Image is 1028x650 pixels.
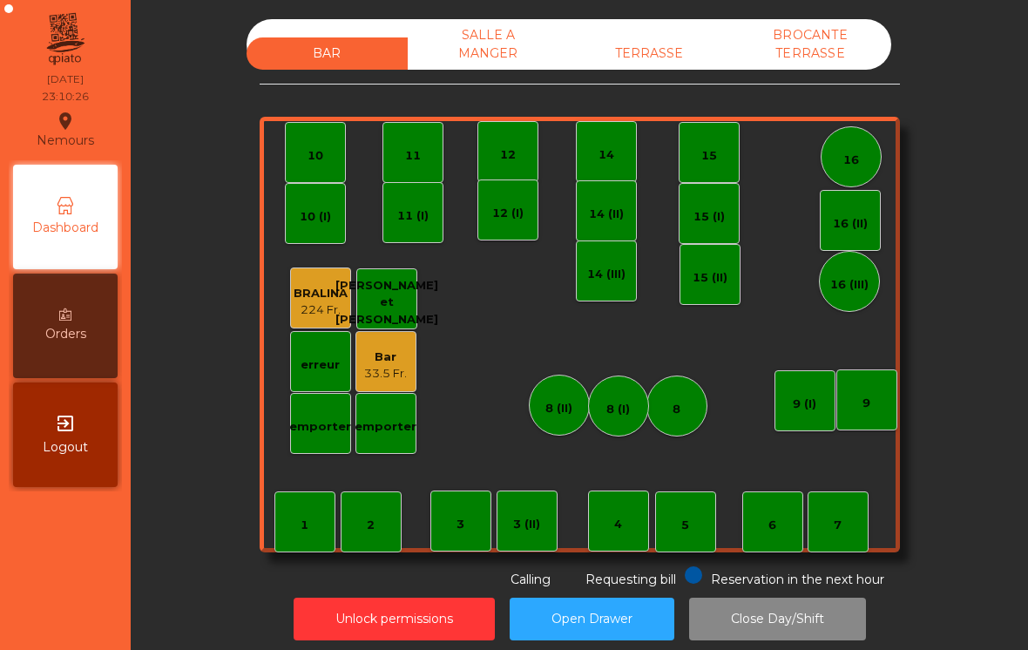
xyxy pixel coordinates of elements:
[510,598,674,640] button: Open Drawer
[614,516,622,533] div: 4
[308,147,323,165] div: 10
[294,598,495,640] button: Unlock permissions
[693,208,725,226] div: 15 (I)
[500,146,516,164] div: 12
[569,37,730,70] div: TERRASSE
[45,325,86,343] span: Orders
[701,147,717,165] div: 15
[606,401,630,418] div: 8 (I)
[599,146,614,164] div: 14
[711,572,884,587] span: Reservation in the next hour
[42,89,89,105] div: 23:10:26
[693,269,727,287] div: 15 (II)
[335,277,438,328] div: [PERSON_NAME] et [PERSON_NAME]
[793,396,816,413] div: 9 (I)
[408,19,569,70] div: SALLE A MANGER
[397,207,429,225] div: 11 (I)
[681,517,689,534] div: 5
[355,418,416,436] div: emporter
[843,152,859,169] div: 16
[247,37,408,70] div: BAR
[768,517,776,534] div: 6
[833,215,868,233] div: 16 (II)
[405,147,421,165] div: 11
[545,400,572,417] div: 8 (II)
[830,276,869,294] div: 16 (III)
[587,266,626,283] div: 14 (III)
[364,365,407,383] div: 33.5 Fr.
[300,208,331,226] div: 10 (I)
[585,572,676,587] span: Requesting bill
[673,401,680,418] div: 8
[457,516,464,533] div: 3
[289,418,351,436] div: emporter
[301,517,308,534] div: 1
[294,285,348,302] div: BRALINA
[294,301,348,319] div: 224 Fr.
[730,19,891,70] div: BROCANTE TERRASSE
[32,219,98,237] span: Dashboard
[364,349,407,366] div: Bar
[492,205,524,222] div: 12 (I)
[511,572,551,587] span: Calling
[589,206,624,223] div: 14 (II)
[834,517,842,534] div: 7
[47,71,84,87] div: [DATE]
[43,438,88,457] span: Logout
[513,516,540,533] div: 3 (II)
[301,356,340,374] div: erreur
[44,9,86,70] img: qpiato
[37,108,94,152] div: Nemours
[689,598,866,640] button: Close Day/Shift
[55,111,76,132] i: location_on
[862,395,870,412] div: 9
[55,413,76,434] i: exit_to_app
[367,517,375,534] div: 2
